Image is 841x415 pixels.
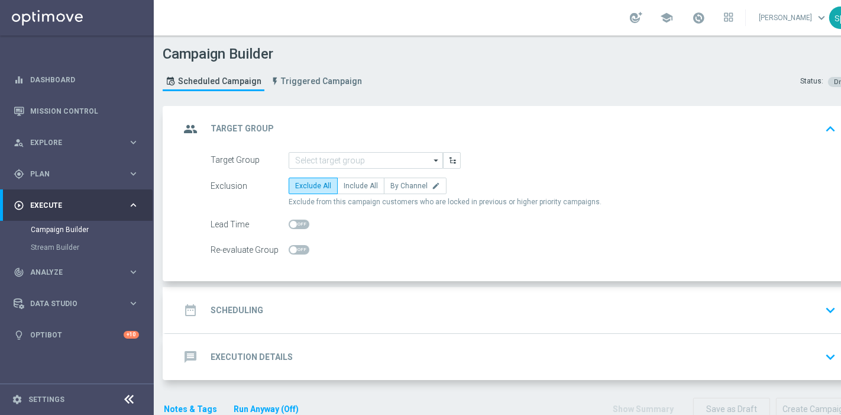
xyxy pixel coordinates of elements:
button: keyboard_arrow_up [820,118,840,140]
i: track_changes [14,267,24,278]
h2: Execution Details [211,352,293,363]
a: Campaign Builder [31,225,123,234]
i: keyboard_arrow_right [128,200,139,211]
button: play_circle_outline Execute keyboard_arrow_right [13,201,140,210]
div: Re-evaluate Group [211,242,289,258]
i: message [180,346,201,368]
i: keyboard_arrow_down [821,348,839,366]
div: Analyze [14,267,128,278]
i: keyboard_arrow_down [821,301,839,319]
a: Settings [28,396,64,403]
div: Lead Time [211,216,289,233]
div: Optibot [14,319,139,350]
button: keyboard_arrow_down [820,299,840,321]
span: keyboard_arrow_down [815,11,828,24]
button: lightbulb Optibot +10 [13,330,140,340]
span: Analyze [30,269,128,276]
i: play_circle_outline [14,200,24,211]
div: Explore [14,137,128,148]
i: equalizer [14,75,24,85]
a: Mission Control [30,95,139,127]
button: Mission Control [13,107,140,116]
span: Execute [30,202,128,209]
div: Data Studio [14,298,128,309]
div: group Target Group keyboard_arrow_up [180,118,840,140]
span: school [660,11,673,24]
div: +10 [124,331,139,339]
h2: Target Group [211,123,274,134]
h1: Campaign Builder [163,46,368,63]
div: Target Group [211,152,289,169]
a: Optibot [30,319,124,350]
span: Plan [30,170,128,178]
i: keyboard_arrow_right [128,137,139,148]
i: keyboard_arrow_right [128,298,139,309]
a: Scheduled Campaign [163,72,264,91]
a: Stream Builder [31,243,123,252]
span: Exclude from this campaign customers who are locked in previous or higher priority campaigns. [289,197,601,207]
span: Scheduled Campaign [178,76,261,86]
h2: Scheduling [211,305,263,316]
span: By Channel [390,182,428,190]
input: Select target group [289,152,443,169]
div: Dashboard [14,64,139,95]
button: keyboard_arrow_down [820,346,840,368]
i: keyboard_arrow_right [128,266,139,278]
div: Status: [800,76,823,87]
div: Execute [14,200,128,211]
span: Triggered Campaign [281,76,362,86]
i: group [180,118,201,140]
button: gps_fixed Plan keyboard_arrow_right [13,169,140,179]
span: Data Studio [30,300,128,307]
i: date_range [180,300,201,321]
i: arrow_drop_down [431,153,442,168]
button: Data Studio keyboard_arrow_right [13,299,140,308]
div: Mission Control [14,95,139,127]
div: Stream Builder [31,239,153,256]
span: Exclude All [295,182,331,190]
div: date_range Scheduling keyboard_arrow_down [180,299,840,321]
a: Dashboard [30,64,139,95]
a: Triggered Campaign [267,72,365,91]
i: gps_fixed [14,169,24,179]
i: person_search [14,137,24,148]
span: Include All [344,182,378,190]
div: message Execution Details keyboard_arrow_down [180,346,840,368]
div: Campaign Builder [31,221,153,239]
i: settings [12,394,22,405]
button: equalizer Dashboard [13,75,140,85]
i: keyboard_arrow_up [821,120,839,138]
i: edit [432,182,440,190]
div: Plan [14,169,128,179]
button: track_changes Analyze keyboard_arrow_right [13,268,140,277]
button: person_search Explore keyboard_arrow_right [13,138,140,147]
a: [PERSON_NAME]keyboard_arrow_down [758,9,829,27]
i: keyboard_arrow_right [128,168,139,179]
div: Exclusion [211,178,289,194]
i: lightbulb [14,330,24,340]
span: Explore [30,139,128,146]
